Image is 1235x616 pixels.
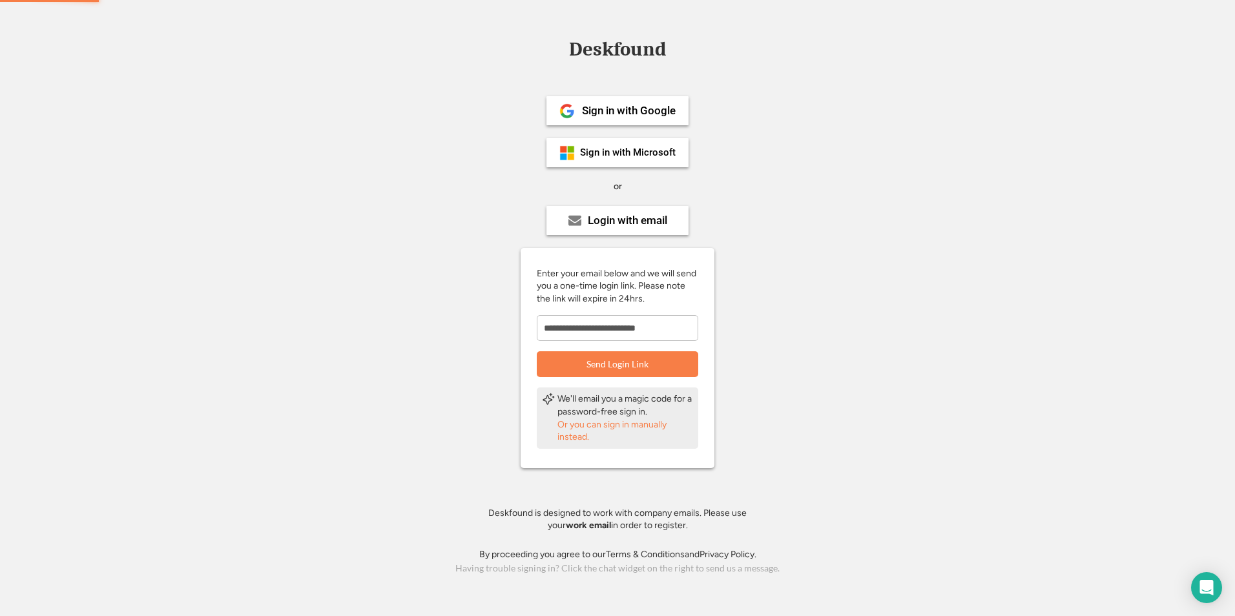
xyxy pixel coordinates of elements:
div: Open Intercom Messenger [1191,572,1222,603]
div: We'll email you a magic code for a password-free sign in. [557,393,693,418]
div: Sign in with Google [582,105,676,116]
a: Privacy Policy. [700,549,756,560]
div: or [614,180,622,193]
div: Deskfound is designed to work with company emails. Please use your in order to register. [472,507,763,532]
img: ms-symbollockup_mssymbol_19.png [559,145,575,161]
div: Or you can sign in manually instead. [557,418,693,444]
button: Send Login Link [537,351,698,377]
div: Enter your email below and we will send you a one-time login link. Please note the link will expi... [537,267,698,305]
strong: work email [566,520,611,531]
a: Terms & Conditions [606,549,685,560]
div: Login with email [588,215,667,226]
img: 1024px-Google__G__Logo.svg.png [559,103,575,119]
div: By proceeding you agree to our and [479,548,756,561]
div: Sign in with Microsoft [580,148,676,158]
div: Deskfound [563,39,672,59]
